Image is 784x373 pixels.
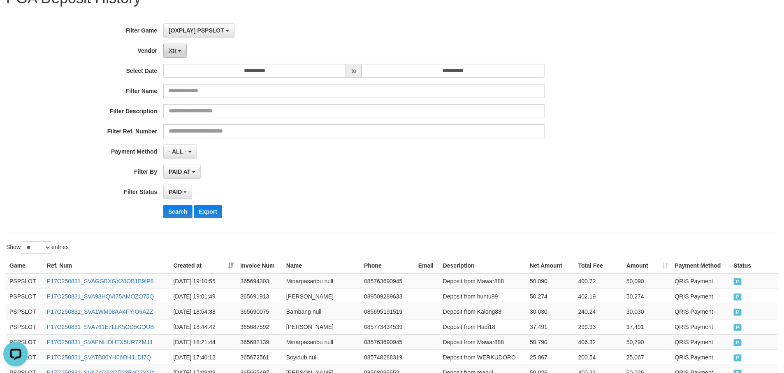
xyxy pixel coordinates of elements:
td: 085748288319 [361,350,415,365]
th: Amount: activate to sort column ascending [623,258,672,273]
td: 50,790 [623,334,672,350]
td: Deposit from WERKUDORO [440,350,527,365]
th: Email [415,258,440,273]
td: PSPSLOT [6,273,44,289]
span: PAID AT [169,168,190,175]
a: P17O250831_SVATB80YH06OHJLDI7Q [47,354,151,361]
select: Showentries [21,241,51,254]
td: Minarpasaribu null [283,273,361,289]
td: QRIS Payment [672,319,731,334]
td: PSPSLOT [6,319,44,334]
button: PAID AT [163,165,201,179]
th: Created at: activate to sort column ascending [170,258,237,273]
td: Deposit from huntu99 [440,289,527,304]
td: QRIS Payment [672,289,731,304]
a: P17O250831_SVA761E7LLK5OD5GQUB [47,324,154,330]
a: P17O250831_SVA1WM08AA4FYIO6AZZ [47,308,153,315]
td: 365672561 [237,350,283,365]
span: PAID [734,278,742,285]
td: 365690075 [237,304,283,319]
td: 200.54 [575,350,623,365]
span: [OXPLAY] PSPSLOT [169,27,224,34]
button: Xtr [163,44,187,58]
th: Phone [361,258,415,273]
th: Net Amount [527,258,575,273]
td: 402.19 [575,289,623,304]
td: 50,090 [623,273,672,289]
span: PAID [734,294,742,301]
td: 25,067 [527,350,575,365]
td: QRIS Payment [672,273,731,289]
td: Deposit from Hadi18 [440,319,527,334]
th: Ref. Num [44,258,170,273]
td: [DATE] 19:10:55 [170,273,237,289]
td: 085763690945 [361,273,415,289]
td: [DATE] 18:21:44 [170,334,237,350]
a: P17O250831_SVAENLIDHTX5UR7ZMJJ [47,339,153,345]
td: Bambang null [283,304,361,319]
td: 30,030 [527,304,575,319]
label: Show entries [6,241,69,254]
td: 365682139 [237,334,283,350]
span: to [346,64,362,78]
td: QRIS Payment [672,334,731,350]
td: [DATE] 18:44:42 [170,319,237,334]
th: Description [440,258,527,273]
td: [DATE] 19:01:49 [170,289,237,304]
td: 50,274 [623,289,672,304]
td: [PERSON_NAME] [283,289,361,304]
button: Search [163,205,193,218]
td: 085763690945 [361,334,415,350]
span: Xtr [169,47,176,54]
td: PSPSLOT [6,304,44,319]
th: Name [283,258,361,273]
td: 30,030 [623,304,672,319]
td: [PERSON_NAME] [283,319,361,334]
td: 085695191519 [361,304,415,319]
td: QRIS Payment [672,304,731,319]
td: 089509289633 [361,289,415,304]
button: PAID [163,185,192,199]
td: Deposit from Mawar888 [440,273,527,289]
td: 400.72 [575,273,623,289]
td: 50,090 [527,273,575,289]
a: P17O250831_SVAGGBXGX28OB1B9IP8 [47,278,154,284]
td: Minarpasaribu null [283,334,361,350]
th: Payment Method [672,258,731,273]
a: P17O250831_SVA98HQVI75AMOZO75Q [47,293,154,300]
td: 25,067 [623,350,672,365]
button: - ALL - [163,145,197,159]
span: PAID [734,339,742,346]
button: [OXPLAY] PSPSLOT [163,23,234,37]
td: 37,491 [527,319,575,334]
td: 240.24 [575,304,623,319]
td: 365691913 [237,289,283,304]
th: Game [6,258,44,273]
th: Invoice Num [237,258,283,273]
span: PAID [169,189,182,195]
button: Export [194,205,222,218]
td: 50,790 [527,334,575,350]
td: 085773434539 [361,319,415,334]
span: PAID [734,309,742,316]
button: Open LiveChat chat widget [3,3,28,28]
td: Deposit from Kalong88 [440,304,527,319]
td: 365694303 [237,273,283,289]
td: PSPSLOT [6,289,44,304]
td: 50,274 [527,289,575,304]
td: [DATE] 17:40:12 [170,350,237,365]
th: Total Fee [575,258,623,273]
td: 37,491 [623,319,672,334]
span: - ALL - [169,148,187,155]
td: 406.32 [575,334,623,350]
td: Boyidub null [283,350,361,365]
td: 365687592 [237,319,283,334]
td: QRIS Payment [672,350,731,365]
td: [DATE] 18:54:38 [170,304,237,319]
td: Deposit from Mawar888 [440,334,527,350]
span: PAID [734,324,742,331]
span: PAID [734,354,742,361]
td: PSPSLOT [6,334,44,350]
td: 299.93 [575,319,623,334]
th: Status [731,258,778,273]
